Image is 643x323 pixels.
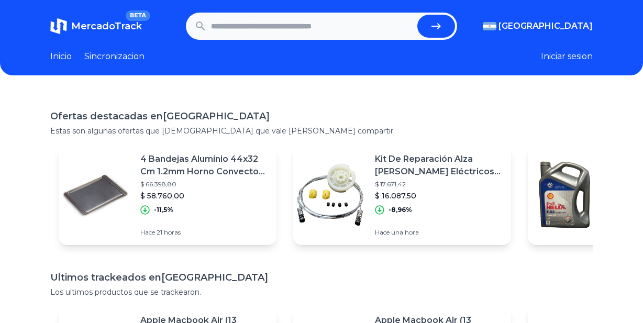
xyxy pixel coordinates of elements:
p: -11,5% [154,206,173,214]
span: MercadoTrack [71,20,142,32]
button: [GEOGRAPHIC_DATA] [483,20,593,32]
p: $ 66.398,80 [140,180,268,188]
p: -8,96% [389,206,412,214]
p: Los ultimos productos que se trackearon. [50,287,593,297]
a: MercadoTrackBETA [50,18,142,35]
span: BETA [126,10,150,21]
img: Featured image [59,158,132,231]
p: $ 58.760,00 [140,191,268,201]
p: Hace 21 horas [140,228,268,237]
img: Featured image [528,158,601,231]
p: $ 16.087,50 [375,191,503,201]
p: Kit De Reparación Alza [PERSON_NAME] Eléctricos Suran/fox [375,153,503,178]
p: Estas son algunas ofertas que [DEMOGRAPHIC_DATA] que vale [PERSON_NAME] compartir. [50,126,593,136]
p: Hace una hora [375,228,503,237]
img: Argentina [483,22,496,30]
button: Iniciar sesion [541,50,593,63]
img: Featured image [293,158,367,231]
img: MercadoTrack [50,18,67,35]
h1: Ofertas destacadas en [GEOGRAPHIC_DATA] [50,109,593,124]
p: 4 Bandejas Aluminio 44x32 Cm 1.2mm Horno Convector Beta 21 [140,153,268,178]
span: [GEOGRAPHIC_DATA] [498,20,593,32]
p: $ 17.671,42 [375,180,503,188]
a: Inicio [50,50,72,63]
a: Featured imageKit De Reparación Alza [PERSON_NAME] Eléctricos Suran/fox$ 17.671,42$ 16.087,50-8,9... [293,144,511,245]
a: Sincronizacion [84,50,145,63]
h1: Ultimos trackeados en [GEOGRAPHIC_DATA] [50,270,593,285]
a: Featured image4 Bandejas Aluminio 44x32 Cm 1.2mm Horno Convector Beta 21$ 66.398,80$ 58.760,00-11... [59,144,276,245]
